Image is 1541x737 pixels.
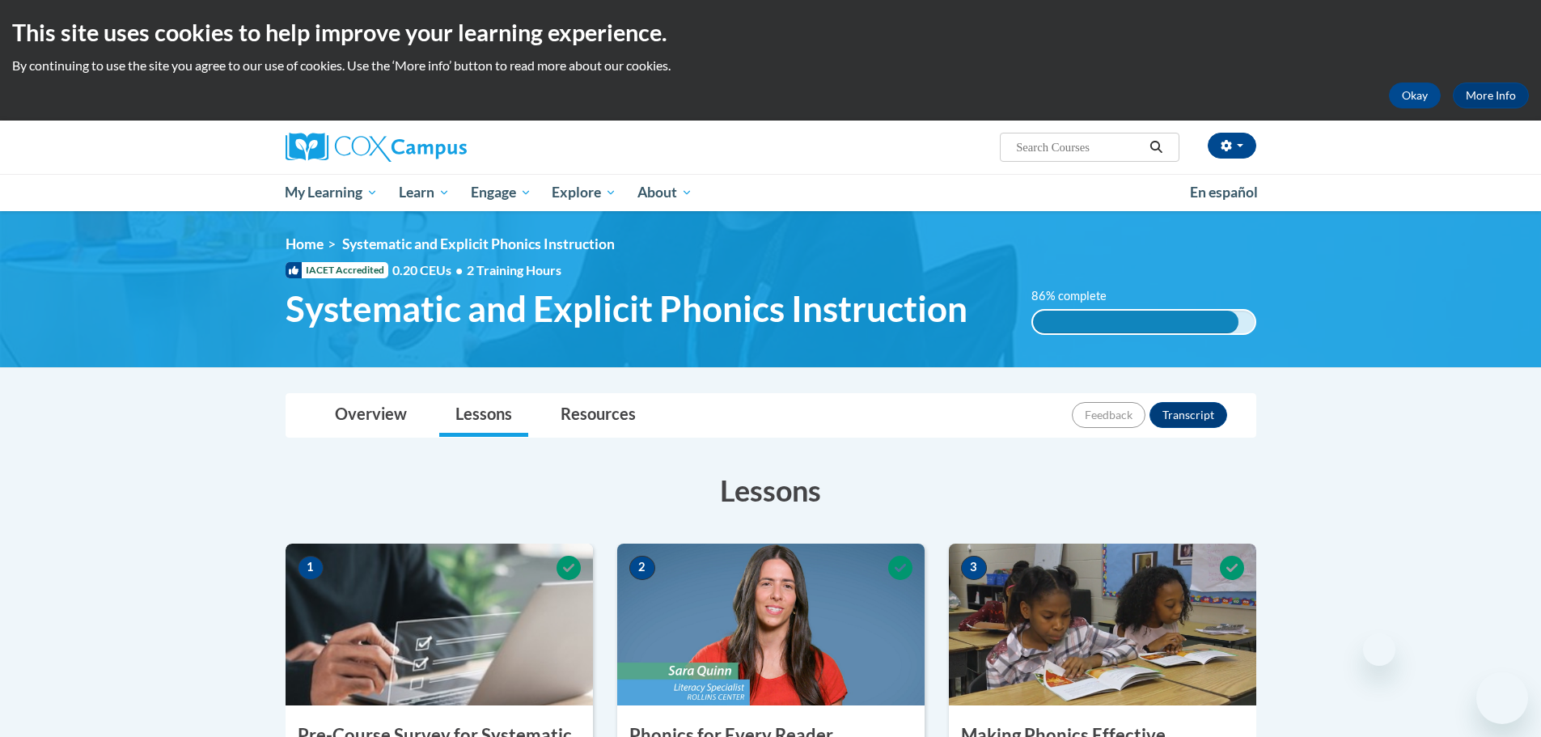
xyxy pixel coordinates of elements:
button: Search [1144,138,1168,157]
span: 1 [298,556,324,580]
img: Cox Campus [286,133,467,162]
a: Cox Campus [286,133,593,162]
span: Learn [399,183,450,202]
span: Systematic and Explicit Phonics Instruction [342,235,615,252]
span: 2 [629,556,655,580]
p: By continuing to use the site you agree to our use of cookies. Use the ‘More info’ button to read... [12,57,1529,74]
a: Learn [388,174,460,211]
span: IACET Accredited [286,262,388,278]
a: Lessons [439,394,528,437]
a: Home [286,235,324,252]
img: Course Image [286,544,593,705]
label: 86% complete [1031,287,1124,305]
a: Engage [460,174,542,211]
span: Engage [471,183,531,202]
iframe: Close message [1363,633,1395,666]
button: Account Settings [1208,133,1256,159]
a: About [627,174,703,211]
span: My Learning [285,183,378,202]
span: En español [1190,184,1258,201]
button: Feedback [1072,402,1145,428]
span: 0.20 CEUs [392,261,467,279]
button: Transcript [1149,402,1227,428]
span: Explore [552,183,616,202]
div: Main menu [261,174,1281,211]
input: Search Courses [1014,138,1144,157]
a: Overview [319,394,423,437]
span: 2 Training Hours [467,262,561,277]
span: Systematic and Explicit Phonics Instruction [286,287,967,330]
a: Explore [541,174,627,211]
a: En español [1179,176,1268,210]
a: My Learning [275,174,389,211]
a: Resources [544,394,652,437]
span: About [637,183,692,202]
span: • [455,262,463,277]
a: More Info [1453,83,1529,108]
h2: This site uses cookies to help improve your learning experience. [12,16,1529,49]
button: Okay [1389,83,1441,108]
img: Course Image [617,544,925,705]
span: 3 [961,556,987,580]
iframe: Button to launch messaging window [1476,672,1528,724]
img: Course Image [949,544,1256,705]
div: 93% [1033,311,1238,333]
h3: Lessons [286,470,1256,510]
